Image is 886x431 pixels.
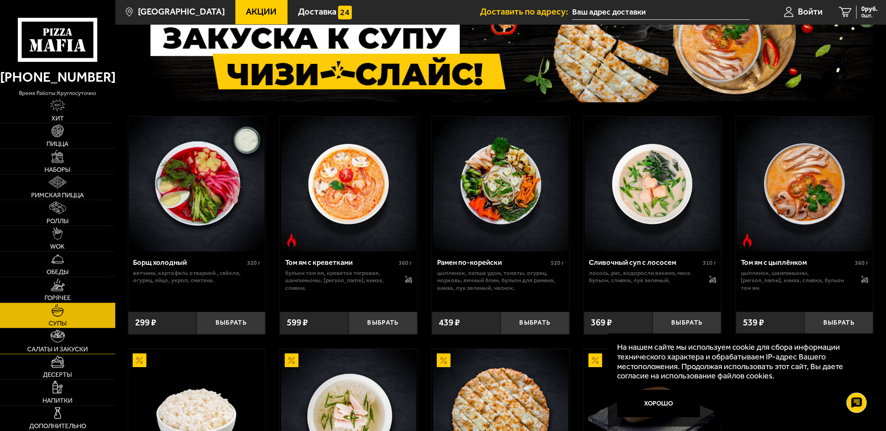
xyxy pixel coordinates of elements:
[437,269,564,292] p: цыпленок, лапша удон, томаты, огурец, морковь, яичный блин, бульон для рамена, кинза, лук зеленый...
[741,258,852,267] div: Том ям с цыплёнком
[855,260,868,266] span: 360 г
[133,269,260,284] p: ветчина, картофель отварной , свёкла, огурец, яйцо, укроп, сметана.
[591,318,612,327] span: 369 ₽
[617,390,700,417] button: Хорошо
[281,116,416,251] img: Том ям с креветками
[47,141,68,147] span: Пицца
[27,346,88,353] span: Салаты и закуски
[246,8,277,17] span: Акции
[135,318,156,327] span: 299 ₽
[572,5,749,20] input: Ваш адрес доставки
[133,258,245,267] div: Борщ холодный
[798,8,823,17] span: Войти
[584,116,721,251] a: Сливочный суп с лососем
[349,312,417,334] button: Выбрать
[285,233,298,247] img: Острое блюдо
[432,116,569,251] a: Рамен по-корейски
[285,269,396,292] p: бульон том ям, креветка тигровая, шампиньоны, [PERSON_NAME], кинза, сливки.
[653,312,721,334] button: Выбрать
[50,243,65,250] span: WOK
[51,115,64,122] span: Хит
[42,397,72,404] span: Напитки
[47,218,69,224] span: Роллы
[47,269,69,275] span: Обеды
[589,258,700,267] div: Сливочный суп с лососем
[585,116,720,251] img: Сливочный суп с лососем
[736,116,873,251] a: Острое блюдоТом ям с цыплёнком
[285,258,397,267] div: Том ям с креветками
[129,116,264,251] img: Борщ холодный
[247,260,260,266] span: 320 г
[743,318,764,327] span: 539 ₽
[49,320,67,327] span: Супы
[861,13,878,19] span: 0 шт.
[737,116,872,251] img: Том ям с цыплёнком
[703,260,716,266] span: 310 г
[44,295,71,301] span: Горячее
[399,260,412,266] span: 360 г
[197,312,265,334] button: Выбрать
[551,260,564,266] span: 520 г
[44,167,70,173] span: Наборы
[588,353,602,367] img: Акционный
[31,192,84,199] span: Римская пицца
[285,353,298,367] img: Акционный
[437,258,549,267] div: Рамен по-корейски
[43,372,72,378] span: Десерты
[138,8,225,17] span: [GEOGRAPHIC_DATA]
[589,269,700,284] p: лосось, рис, водоросли вакамэ, мисо бульон, сливки, лук зеленый.
[128,116,266,251] a: Борщ холодный
[439,318,460,327] span: 439 ₽
[133,353,146,367] img: Акционный
[280,116,417,251] a: Острое блюдоТом ям с креветками
[338,6,352,19] img: 15daf4d41897b9f0e9f617042186c801.svg
[741,269,852,292] p: цыпленок, шампиньоны, [PERSON_NAME], кинза, сливки, бульон том ям.
[298,8,336,17] span: Доставка
[437,353,450,367] img: Акционный
[433,116,568,251] img: Рамен по-корейски
[287,318,308,327] span: 599 ₽
[861,6,878,12] span: 0 руб.
[617,342,860,381] p: На нашем сайте мы используем cookie для сбора информации технического характера и обрабатываем IP...
[480,8,572,17] span: Доставить по адресу:
[804,312,873,334] button: Выбрать
[740,233,754,247] img: Острое блюдо
[501,312,569,334] button: Выбрать
[29,423,86,429] span: Дополнительно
